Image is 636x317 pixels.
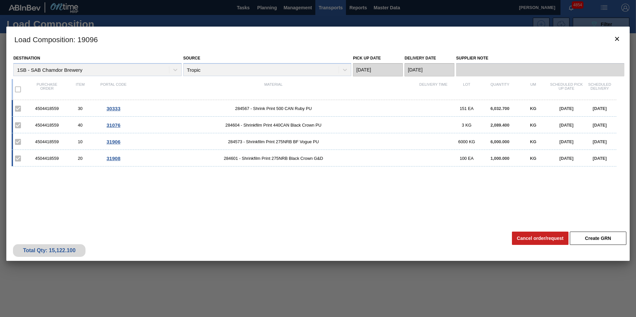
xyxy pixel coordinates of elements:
[106,106,120,111] span: 30333
[483,82,517,96] div: Quantity
[64,123,97,128] div: 40
[530,156,536,161] span: KG
[30,82,64,96] div: Purchase order
[183,56,200,60] label: Source
[13,56,40,60] label: Destination
[404,63,454,76] input: mm/dd/yyyy
[404,56,436,60] label: Delivery Date
[417,82,450,96] div: Delivery Time
[30,106,64,111] div: 4504418559
[530,139,536,144] span: KG
[559,106,573,111] span: [DATE]
[456,53,624,63] label: Supplier Note
[130,82,417,96] div: Material
[18,248,80,254] div: Total Qty: 15,122.100
[97,156,130,161] div: Go to Order
[593,123,607,128] span: [DATE]
[593,139,607,144] span: [DATE]
[30,139,64,144] div: 4504418559
[97,139,130,145] div: Go to Order
[530,123,536,128] span: KG
[30,156,64,161] div: 4504418559
[450,123,483,128] div: 3 KG
[570,232,626,245] button: Create GRN
[490,123,509,128] span: 2,089.400
[30,123,64,128] div: 4504418559
[583,82,616,96] div: Scheduled Delivery
[97,82,130,96] div: Portal code
[353,56,381,60] label: Pick up Date
[559,156,573,161] span: [DATE]
[490,106,509,111] span: 6,032.700
[64,139,97,144] div: 10
[106,139,120,145] span: 31906
[490,156,509,161] span: 1,000.000
[64,82,97,96] div: Item
[512,232,568,245] button: Cancel order/request
[530,106,536,111] span: KG
[450,139,483,144] div: 6000 KG
[97,106,130,111] div: Go to Order
[130,156,417,161] span: 284601 - Shrinkfilm Print 275NRB Black Crown G&D
[593,106,607,111] span: [DATE]
[64,156,97,161] div: 20
[353,63,403,76] input: mm/dd/yyyy
[550,82,583,96] div: Scheduled Pick up Date
[559,123,573,128] span: [DATE]
[106,122,120,128] span: 31076
[6,27,630,52] h3: Load Composition : 19096
[593,156,607,161] span: [DATE]
[97,122,130,128] div: Go to Order
[450,106,483,111] div: 151 EA
[64,106,97,111] div: 30
[130,139,417,144] span: 284573 - Shrinkfilm Print 275NRB BF Vogue PU
[130,123,417,128] span: 284604 - Shrinkfilm Print 440CAN Black Crown PU
[517,82,550,96] div: UM
[130,106,417,111] span: 284567 - Shrink Print 500 CAN Ruby PU
[559,139,573,144] span: [DATE]
[490,139,509,144] span: 6,000.000
[450,82,483,96] div: Lot
[450,156,483,161] div: 100 EA
[106,156,120,161] span: 31908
